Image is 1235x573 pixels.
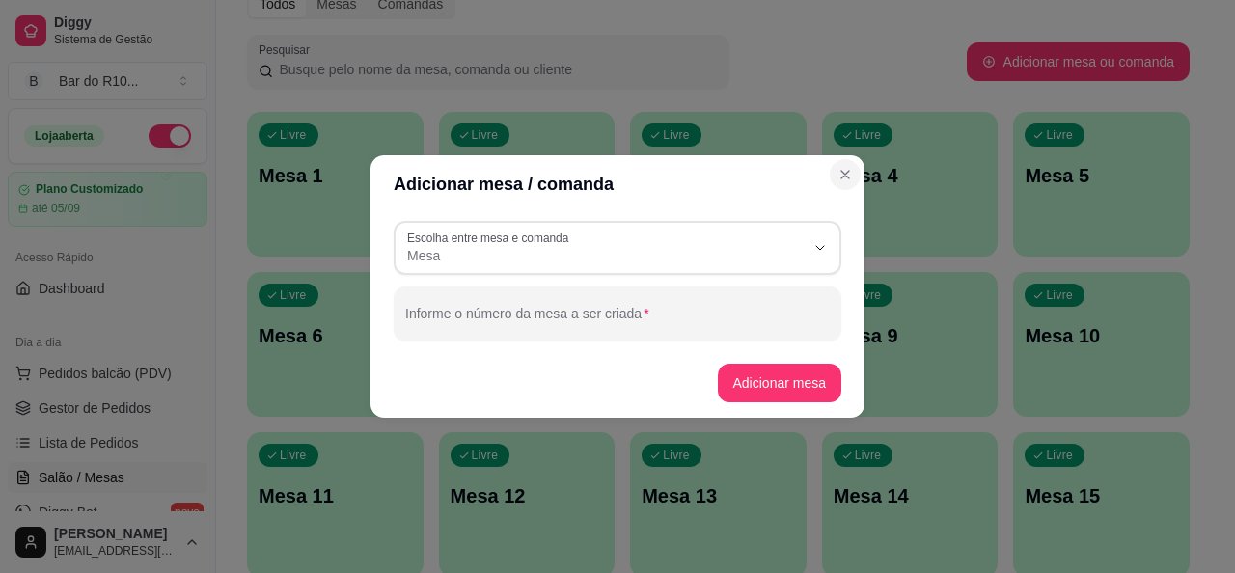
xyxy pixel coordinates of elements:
[370,155,864,213] header: Adicionar mesa / comanda
[407,230,575,246] label: Escolha entre mesa e comanda
[394,221,841,275] button: Escolha entre mesa e comandaMesa
[830,159,861,190] button: Close
[407,246,805,265] span: Mesa
[405,312,830,331] input: Informe o número da mesa a ser criada
[718,364,842,402] button: Adicionar mesa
